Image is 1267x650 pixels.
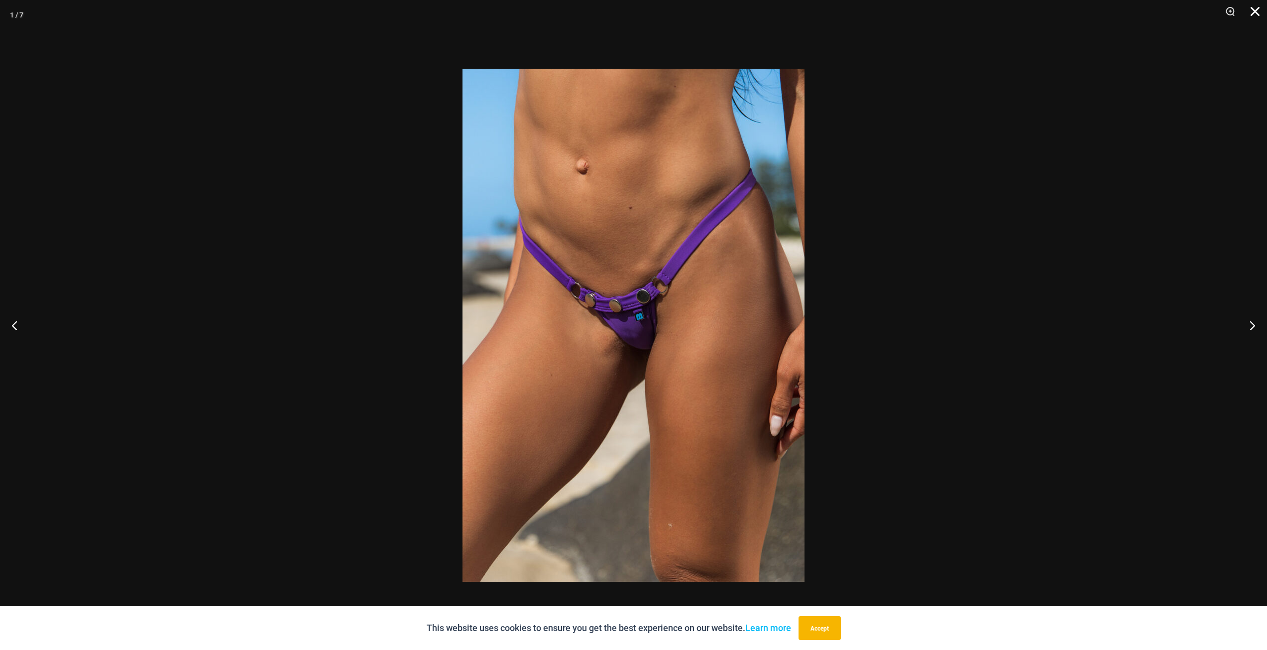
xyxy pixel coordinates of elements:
p: This website uses cookies to ensure you get the best experience on our website. [427,621,791,636]
img: Tight Rope Grape 4212 Micro Bottom 01 [462,69,805,582]
a: Learn more [745,623,791,633]
button: Next [1230,300,1267,350]
div: 1 / 7 [10,7,23,22]
button: Accept [799,616,841,640]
